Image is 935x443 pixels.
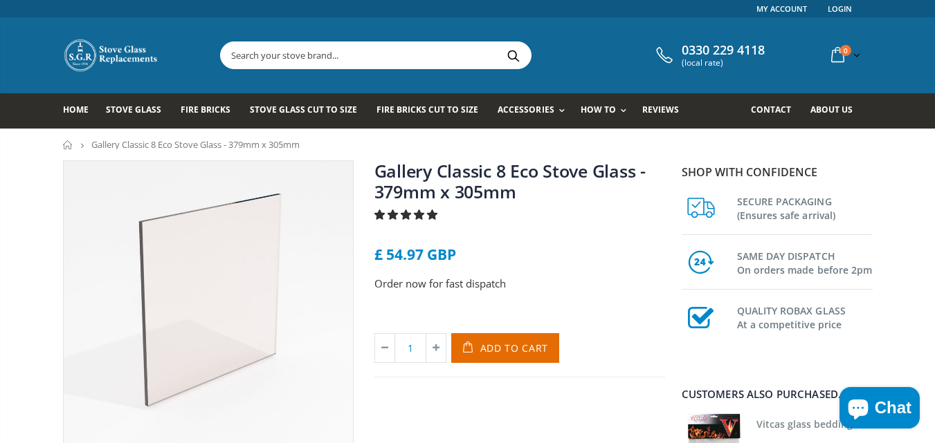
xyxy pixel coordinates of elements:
inbox-online-store-chat: Shopify online store chat [835,387,924,432]
img: Stove Glass Replacement [63,38,160,73]
p: Order now for fast dispatch [374,276,665,292]
a: Stove Glass [106,93,172,129]
a: Accessories [498,93,571,129]
span: Contact [751,104,791,115]
a: 0330 229 4118 (local rate) [653,43,765,68]
span: Gallery Classic 8 Eco Stove Glass - 379mm x 305mm [91,138,300,151]
div: Customers also purchased... [682,389,873,399]
a: Gallery Classic 8 Eco Stove Glass - 379mm x 305mm [374,159,646,203]
span: Fire Bricks [181,104,230,115]
span: £ 54.97 GBP [374,245,456,264]
span: Add to Cart [480,341,549,355]
a: Fire Bricks [181,93,241,129]
span: Home [63,104,89,115]
p: Shop with confidence [682,164,873,180]
span: (local rate) [682,58,765,68]
a: 0 [826,41,863,68]
button: Add to Cart [451,333,560,363]
span: 5.00 stars [374,207,440,221]
a: Contact [751,93,801,129]
h3: SECURE PACKAGING (Ensures safe arrival) [737,192,873,223]
button: Search [498,42,529,68]
h3: QUALITY ROBAX GLASS At a competitive price [737,301,873,332]
span: How To [581,104,616,115]
a: Stove Glass Cut To Size [250,93,367,129]
a: About us [810,93,863,129]
a: Reviews [642,93,689,129]
span: Reviews [642,104,679,115]
input: Search your stove brand... [221,42,686,68]
span: 0330 229 4118 [682,43,765,58]
a: Fire Bricks Cut To Size [376,93,489,129]
span: 0 [840,45,851,56]
span: Stove Glass Cut To Size [250,104,357,115]
span: Stove Glass [106,104,161,115]
span: Accessories [498,104,554,115]
a: Home [63,140,73,149]
span: About us [810,104,853,115]
span: Fire Bricks Cut To Size [376,104,478,115]
a: How To [581,93,633,129]
a: Home [63,93,99,129]
h3: SAME DAY DISPATCH On orders made before 2pm [737,247,873,277]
